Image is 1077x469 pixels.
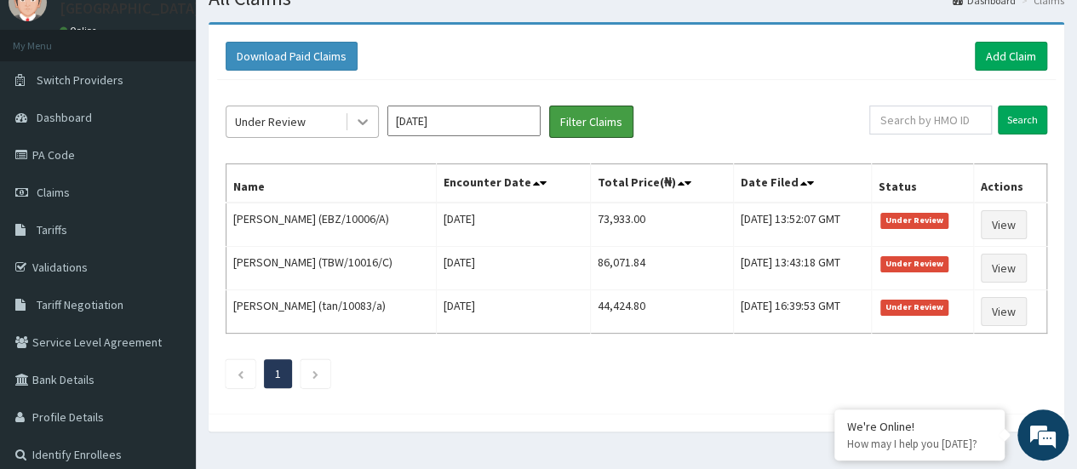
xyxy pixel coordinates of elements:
[37,222,67,237] span: Tariffs
[847,437,992,451] p: How may I help you today?
[237,366,244,381] a: Previous page
[60,25,100,37] a: Online
[436,203,590,247] td: [DATE]
[981,210,1027,239] a: View
[733,164,871,203] th: Date Filed
[981,297,1027,326] a: View
[226,203,437,247] td: [PERSON_NAME] (EBZ/10006/A)
[733,290,871,334] td: [DATE] 16:39:53 GMT
[60,1,200,16] p: [GEOGRAPHIC_DATA]
[226,247,437,290] td: [PERSON_NAME] (TBW/10016/C)
[733,247,871,290] td: [DATE] 13:43:18 GMT
[37,72,123,88] span: Switch Providers
[981,254,1027,283] a: View
[37,185,70,200] span: Claims
[99,131,235,303] span: We're online!
[279,9,320,49] div: Minimize live chat window
[226,164,437,203] th: Name
[590,164,733,203] th: Total Price(₦)
[974,164,1047,203] th: Actions
[975,42,1047,71] a: Add Claim
[590,247,733,290] td: 86,071.84
[226,290,437,334] td: [PERSON_NAME] (tan/10083/a)
[9,299,324,358] textarea: Type your message and hit 'Enter'
[312,366,319,381] a: Next page
[235,113,306,130] div: Under Review
[37,297,123,312] span: Tariff Negotiation
[275,366,281,381] a: Page 1 is your current page
[590,203,733,247] td: 73,933.00
[436,164,590,203] th: Encounter Date
[847,419,992,434] div: We're Online!
[32,85,69,128] img: d_794563401_company_1708531726252_794563401
[226,42,358,71] button: Download Paid Claims
[880,300,949,315] span: Under Review
[89,95,286,117] div: Chat with us now
[590,290,733,334] td: 44,424.80
[387,106,541,136] input: Select Month and Year
[436,290,590,334] td: [DATE]
[880,256,949,272] span: Under Review
[733,203,871,247] td: [DATE] 13:52:07 GMT
[436,247,590,290] td: [DATE]
[998,106,1047,134] input: Search
[549,106,633,138] button: Filter Claims
[880,213,949,228] span: Under Review
[869,106,992,134] input: Search by HMO ID
[871,164,973,203] th: Status
[37,110,92,125] span: Dashboard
